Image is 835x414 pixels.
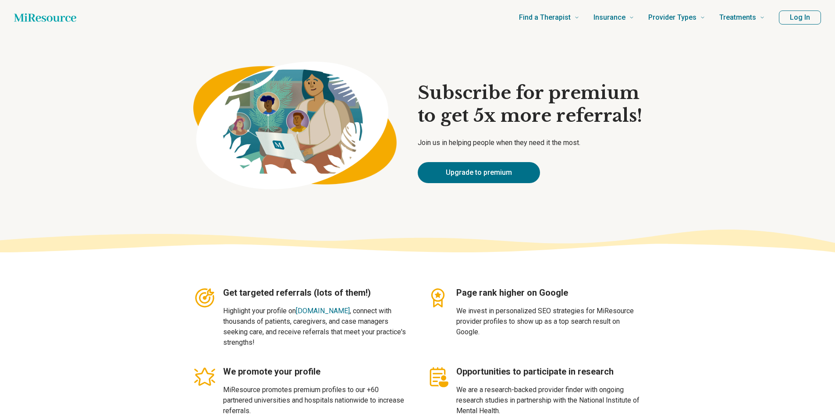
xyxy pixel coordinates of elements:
[418,81,642,127] h1: Subscribe for premium to get 5x more referrals!
[223,287,409,299] h3: Get targeted referrals (lots of them!)
[519,11,571,24] span: Find a Therapist
[223,306,409,348] p: Highlight your profile on , connect with thousands of patients, caregivers, and case managers see...
[418,138,642,148] p: Join us in helping people when they need it the most.
[779,11,821,25] button: Log In
[593,11,625,24] span: Insurance
[456,306,642,337] p: We invest in personalized SEO strategies for MiResource provider profiles to show up as a top sea...
[296,307,350,315] a: [DOMAIN_NAME]
[719,11,756,24] span: Treatments
[418,162,540,183] a: Upgrade to premium
[223,365,409,378] h3: We promote your profile
[456,365,642,378] h3: Opportunities to participate in research
[648,11,696,24] span: Provider Types
[14,9,76,26] a: Home page
[456,287,642,299] h3: Page rank higher on Google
